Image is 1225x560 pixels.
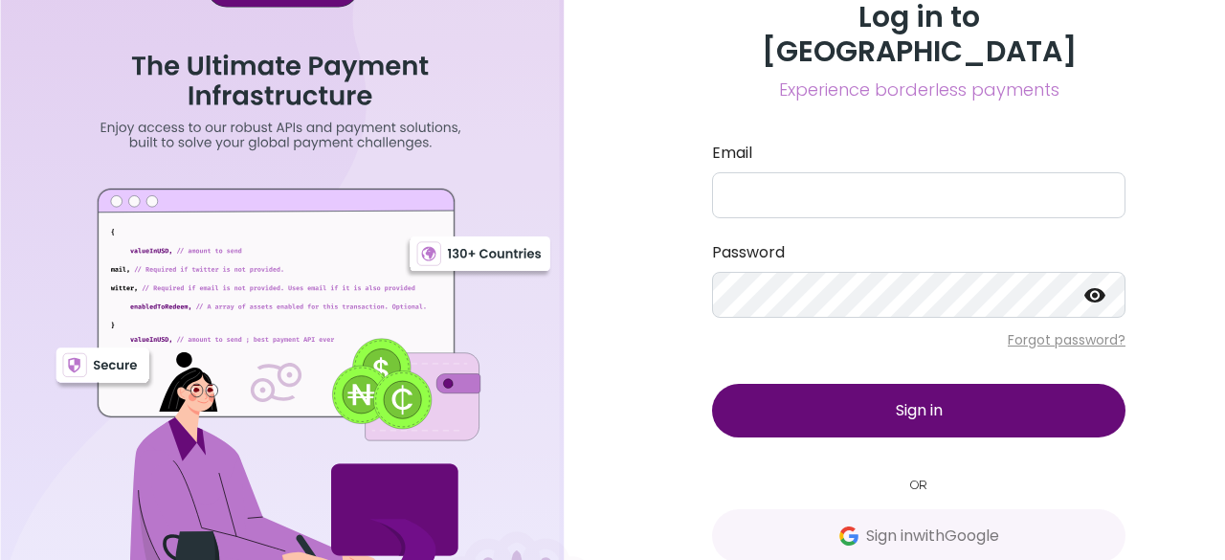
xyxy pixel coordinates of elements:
img: Google [839,526,858,546]
span: Sign in with Google [866,525,999,548]
label: Password [712,241,1125,264]
small: OR [712,476,1125,494]
button: Sign in [712,384,1125,437]
label: Email [712,142,1125,165]
span: Experience borderless payments [712,77,1125,103]
span: Sign in [896,399,943,421]
p: Forgot password? [712,330,1125,349]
